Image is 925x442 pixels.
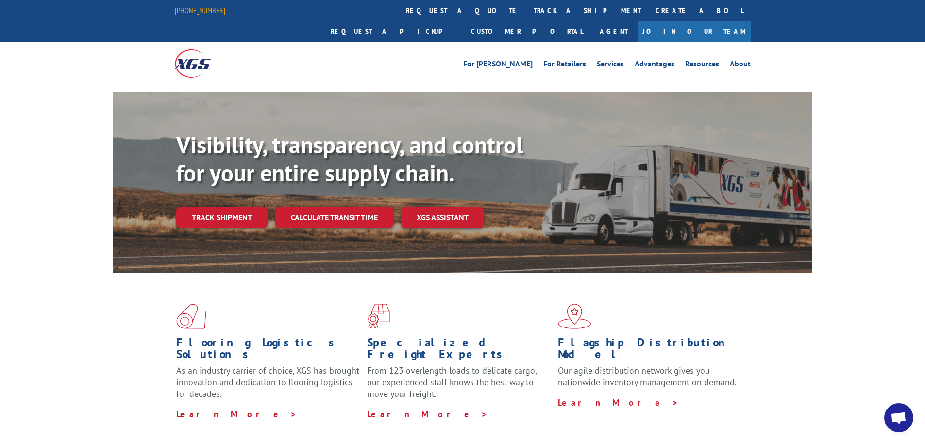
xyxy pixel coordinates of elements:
h1: Flagship Distribution Model [558,337,741,365]
a: Customer Portal [464,21,590,42]
a: XGS ASSISTANT [401,207,484,228]
a: Learn More > [367,409,488,420]
a: Learn More > [558,397,679,408]
a: Advantages [635,60,674,71]
span: Our agile distribution network gives you nationwide inventory management on demand. [558,365,737,388]
p: From 123 overlength loads to delicate cargo, our experienced staff knows the best way to move you... [367,365,551,408]
a: [PHONE_NUMBER] [175,5,225,15]
img: xgs-icon-focused-on-flooring-red [367,304,390,329]
img: xgs-icon-total-supply-chain-intelligence-red [176,304,206,329]
a: Learn More > [176,409,297,420]
a: For [PERSON_NAME] [463,60,533,71]
a: For Retailers [543,60,586,71]
h1: Flooring Logistics Solutions [176,337,360,365]
h1: Specialized Freight Experts [367,337,551,365]
a: Join Our Team [638,21,751,42]
b: Visibility, transparency, and control for your entire supply chain. [176,130,523,188]
span: As an industry carrier of choice, XGS has brought innovation and dedication to flooring logistics... [176,365,359,399]
a: Open chat [884,403,913,432]
a: Calculate transit time [275,207,393,228]
img: xgs-icon-flagship-distribution-model-red [558,304,591,329]
a: Agent [590,21,638,42]
a: Resources [685,60,719,71]
a: Request a pickup [323,21,464,42]
a: About [730,60,751,71]
a: Track shipment [176,207,268,228]
a: Services [597,60,624,71]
